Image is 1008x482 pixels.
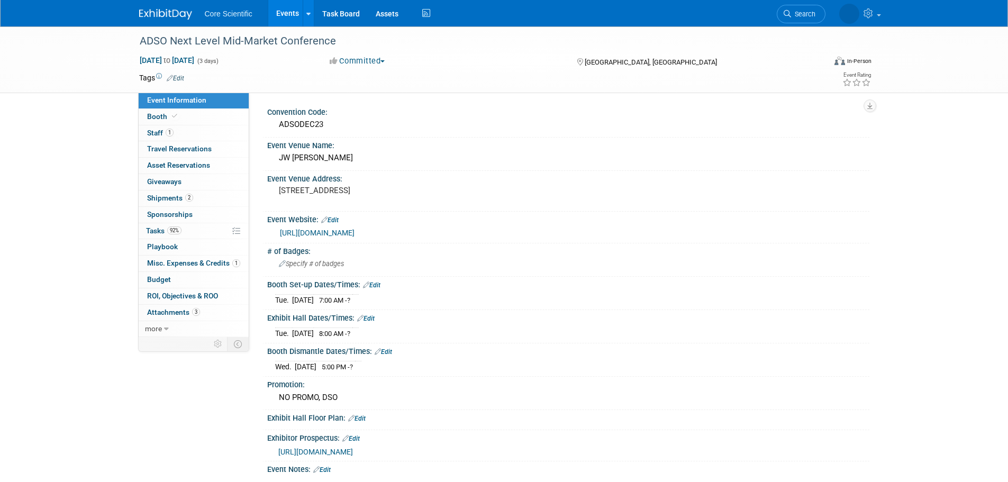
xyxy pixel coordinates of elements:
span: more [145,324,162,333]
span: ? [350,363,353,371]
pre: [STREET_ADDRESS] [279,186,506,195]
span: Asset Reservations [147,161,210,169]
div: Booth Set-up Dates/Times: [267,277,869,290]
div: ADSO Next Level Mid-Market Conference [136,32,810,51]
button: Committed [326,56,389,67]
img: Alyona Yurchenko [839,4,859,24]
span: Search [791,10,815,18]
a: Edit [321,216,339,224]
a: Search [777,5,825,23]
span: 1 [232,259,240,267]
div: Exhibitor Prospectus: [267,430,869,444]
a: Event Information [139,93,249,108]
td: Toggle Event Tabs [227,337,249,351]
div: Event Format [763,55,872,71]
span: [GEOGRAPHIC_DATA], [GEOGRAPHIC_DATA] [585,58,717,66]
span: Staff [147,129,174,137]
span: Budget [147,275,171,284]
a: more [139,321,249,337]
span: Booth [147,112,179,121]
span: 3 [192,308,200,316]
a: Sponsorships [139,207,249,223]
a: [URL][DOMAIN_NAME] [278,448,353,456]
a: Edit [313,466,331,474]
div: ADSODEC23 [275,116,861,133]
div: Event Venue Address: [267,171,869,184]
div: Event Notes: [267,461,869,475]
span: Playbook [147,242,178,251]
a: Edit [357,315,375,322]
td: Tue. [275,328,292,339]
a: ROI, Objectives & ROO [139,288,249,304]
a: Edit [342,435,360,442]
div: NO PROMO, DSO [275,389,861,406]
a: Playbook [139,239,249,255]
div: # of Badges: [267,243,869,257]
a: Booth [139,109,249,125]
span: [DATE] [DATE] [139,56,195,65]
td: Personalize Event Tab Strip [209,337,228,351]
a: Travel Reservations [139,141,249,157]
span: Misc. Expenses & Credits [147,259,240,267]
span: 92% [167,226,181,234]
img: ExhibitDay [139,9,192,20]
td: [DATE] [295,361,316,372]
span: 7:00 AM - [319,296,350,304]
span: Shipments [147,194,193,202]
div: Event Rating [842,72,871,78]
a: Edit [348,415,366,422]
a: Tasks92% [139,223,249,239]
div: Convention Code: [267,104,869,117]
div: Promotion: [267,377,869,390]
a: Edit [167,75,184,82]
td: [DATE] [292,328,314,339]
a: Edit [375,348,392,356]
a: Asset Reservations [139,158,249,174]
img: Format-Inperson.png [834,57,845,65]
a: Giveaways [139,174,249,190]
a: Misc. Expenses & Credits1 [139,256,249,271]
span: Event Information [147,96,206,104]
div: JW [PERSON_NAME] [275,150,861,166]
td: [DATE] [292,295,314,306]
div: Booth Dismantle Dates/Times: [267,343,869,357]
a: [URL][DOMAIN_NAME] [280,229,355,237]
span: (3 days) [196,58,219,65]
span: 5:00 PM - [322,363,353,371]
div: In-Person [847,57,871,65]
span: Sponsorships [147,210,193,219]
span: Tasks [146,226,181,235]
span: ? [347,330,350,338]
div: Event Website: [267,212,869,225]
span: Specify # of badges [279,260,344,268]
div: Exhibit Hall Floor Plan: [267,410,869,424]
td: Tue. [275,295,292,306]
a: Staff1 [139,125,249,141]
span: Travel Reservations [147,144,212,153]
i: Booth reservation complete [172,113,177,119]
a: Attachments3 [139,305,249,321]
span: ROI, Objectives & ROO [147,292,218,300]
span: 2 [185,194,193,202]
td: Tags [139,72,184,83]
a: Edit [363,281,380,289]
div: Event Venue Name: [267,138,869,151]
span: ? [347,296,350,304]
span: 1 [166,129,174,137]
td: Wed. [275,361,295,372]
span: Core Scientific [205,10,252,18]
span: 8:00 AM - [319,330,350,338]
div: Exhibit Hall Dates/Times: [267,310,869,324]
span: to [162,56,172,65]
a: Budget [139,272,249,288]
a: Shipments2 [139,190,249,206]
span: Giveaways [147,177,181,186]
span: Attachments [147,308,200,316]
